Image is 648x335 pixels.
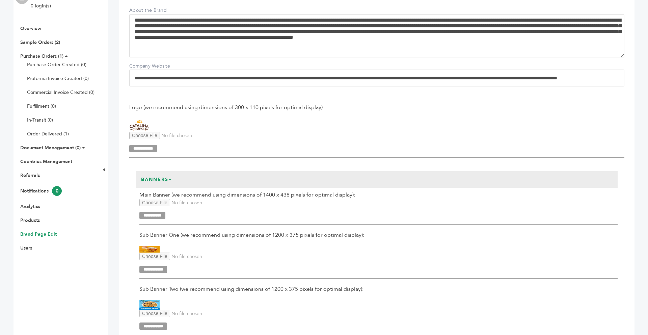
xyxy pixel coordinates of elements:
[27,103,56,109] a: Fulfillment (0)
[129,63,177,70] label: Company Website
[20,145,81,151] a: Document Management (0)
[20,172,40,179] a: Referrals
[20,231,57,237] a: Brand Page Edit
[139,231,618,239] span: Sub Banner One (we recommend using dimensions of 1200 x 375 pixels for optimal display):
[129,104,624,111] span: Logo (we recommend using dimensions of 300 x 110 pixels for optimal display):
[139,246,160,253] img: Catalina Snacks
[139,285,618,293] span: Sub Banner Two (we recommend using dimensions of 1200 x 375 pixels for optimal display):
[27,117,53,123] a: In-Transit (0)
[20,25,41,32] a: Overview
[139,300,160,310] img: Catalina Snacks
[27,131,69,137] a: Order Delivered (1)
[139,191,618,199] span: Main Banner (we recommend using dimensions of 1400 x 438 pixels for optimal display):
[20,39,60,46] a: Sample Orders (2)
[129,7,177,14] label: About the Brand
[20,245,32,251] a: Users
[20,158,72,165] a: Countries Management
[136,171,177,188] h3: Banners
[27,89,94,96] a: Commercial Invoice Created (0)
[20,217,40,224] a: Products
[20,188,62,194] a: Notifications0
[129,119,150,132] img: Catalina Snacks
[20,203,40,210] a: Analytics
[27,75,89,82] a: Proforma Invoice Created (0)
[27,61,86,68] a: Purchase Order Created (0)
[20,53,63,59] a: Purchase Orders (1)
[52,186,62,196] span: 0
